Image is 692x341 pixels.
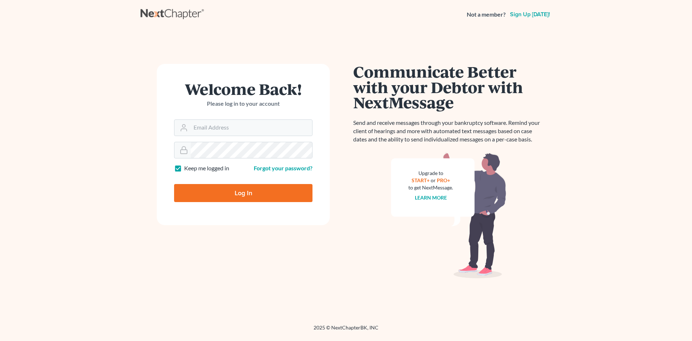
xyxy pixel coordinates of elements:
a: Sign up [DATE]! [509,12,551,17]
input: Log In [174,184,312,202]
a: PRO+ [437,177,450,183]
a: Learn more [415,194,447,201]
span: or [431,177,436,183]
div: Upgrade to [408,170,453,177]
input: Email Address [191,120,312,136]
p: Please log in to your account [174,100,312,108]
strong: Not a member? [467,10,506,19]
a: Forgot your password? [254,165,312,171]
img: nextmessage_bg-59042aed3d76b12b5cd301f8e5b87938c9018125f34e5fa2b7a6b67550977c72.svg [391,152,506,279]
p: Send and receive messages through your bankruptcy software. Remind your client of hearings and mo... [353,119,544,144]
div: 2025 © NextChapterBK, INC [141,324,551,337]
label: Keep me logged in [184,164,229,172]
div: to get NextMessage. [408,184,453,191]
h1: Communicate Better with your Debtor with NextMessage [353,64,544,110]
a: START+ [412,177,430,183]
h1: Welcome Back! [174,81,312,97]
